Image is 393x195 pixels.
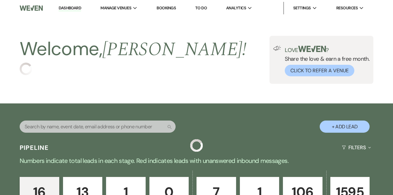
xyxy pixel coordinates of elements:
button: Filters [339,139,373,156]
img: weven-logo-green.svg [298,46,326,52]
a: Dashboard [59,5,81,11]
span: Manage Venues [100,5,131,11]
a: Bookings [157,5,176,11]
button: Click to Refer a Venue [285,65,354,76]
h2: Welcome, [20,36,246,63]
img: loud-speaker-illustration.svg [273,46,281,51]
p: Love ? [285,46,370,53]
img: loading spinner [20,63,32,75]
span: Resources [336,5,358,11]
span: Settings [293,5,311,11]
input: Search by name, event date, email address or phone number [20,121,176,133]
a: To Do [195,5,207,11]
img: Weven Logo [20,2,43,15]
span: [PERSON_NAME] ! [102,35,246,64]
h3: Pipeline [20,143,49,152]
span: Analytics [226,5,246,11]
img: loading spinner [190,139,203,152]
div: Share the love & earn a free month. [281,46,370,76]
button: + Add Lead [320,121,370,133]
